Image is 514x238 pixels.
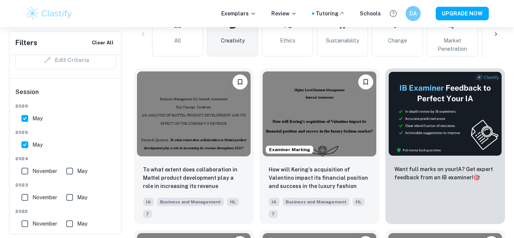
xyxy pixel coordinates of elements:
span: 2026 [15,103,116,109]
span: Examiner Marking [266,146,313,153]
span: Change [388,36,407,45]
span: IA [269,198,280,206]
button: DA [406,6,421,21]
a: Schools [360,9,381,18]
span: May [77,167,87,175]
p: Review [271,9,297,18]
span: Business and Management [157,198,224,206]
span: Ethics [280,36,295,45]
button: Clear All [90,37,116,49]
span: Sustainability [326,36,359,45]
span: 2025 [15,129,116,136]
h6: DA [409,9,418,18]
span: May [77,193,87,202]
span: November [32,193,57,202]
span: May [32,114,43,123]
a: Examiner MarkingBookmarkHow will Kering's acquisition of Valentino impact its financial position ... [260,68,379,224]
button: UPGRADE NOW [436,7,489,20]
span: 7 [143,210,152,218]
h6: Filters [15,38,37,48]
img: Business and Management IA example thumbnail: To what extent does collaboration in Mat [137,71,251,156]
img: Thumbnail [388,71,502,156]
span: 2022 [15,208,116,215]
span: 🎯 [473,174,480,180]
img: Clastify logo [25,6,73,21]
span: All [174,36,181,45]
div: Criteria filters are unavailable when searching by topic [15,51,116,69]
h6: Session [15,88,116,103]
a: Tutoring [316,9,345,18]
span: IA [143,198,154,206]
a: BookmarkTo what extent does collaboration in Mattel product development play a role in increasing... [134,68,254,224]
p: To what extent does collaboration in Mattel product development play a role in increasing its rev... [143,165,245,191]
p: How will Kering's acquisition of Valentino impact its financial position and success in the luxur... [269,165,370,191]
button: Bookmark [358,74,373,89]
p: Exemplars [221,9,256,18]
p: Want full marks on your IA ? Get expert feedback from an IB examiner! [394,165,496,182]
span: Market Penetration [430,36,474,53]
span: November [32,167,57,175]
span: HL [353,198,365,206]
span: 2023 [15,182,116,188]
img: Business and Management IA example thumbnail: How will Kering's acquisition of Valenti [263,71,376,156]
button: Bookmark [233,74,248,89]
span: 2024 [15,155,116,162]
span: 7 [269,210,278,218]
span: Creativity [221,36,245,45]
a: ThumbnailWant full marks on yourIA? Get expert feedback from an IB examiner! [385,68,505,224]
span: May [77,220,87,228]
span: Business and Management [283,198,350,206]
span: November [32,220,57,228]
span: HL [227,198,239,206]
span: May [32,141,43,149]
button: Help and Feedback [387,7,400,20]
